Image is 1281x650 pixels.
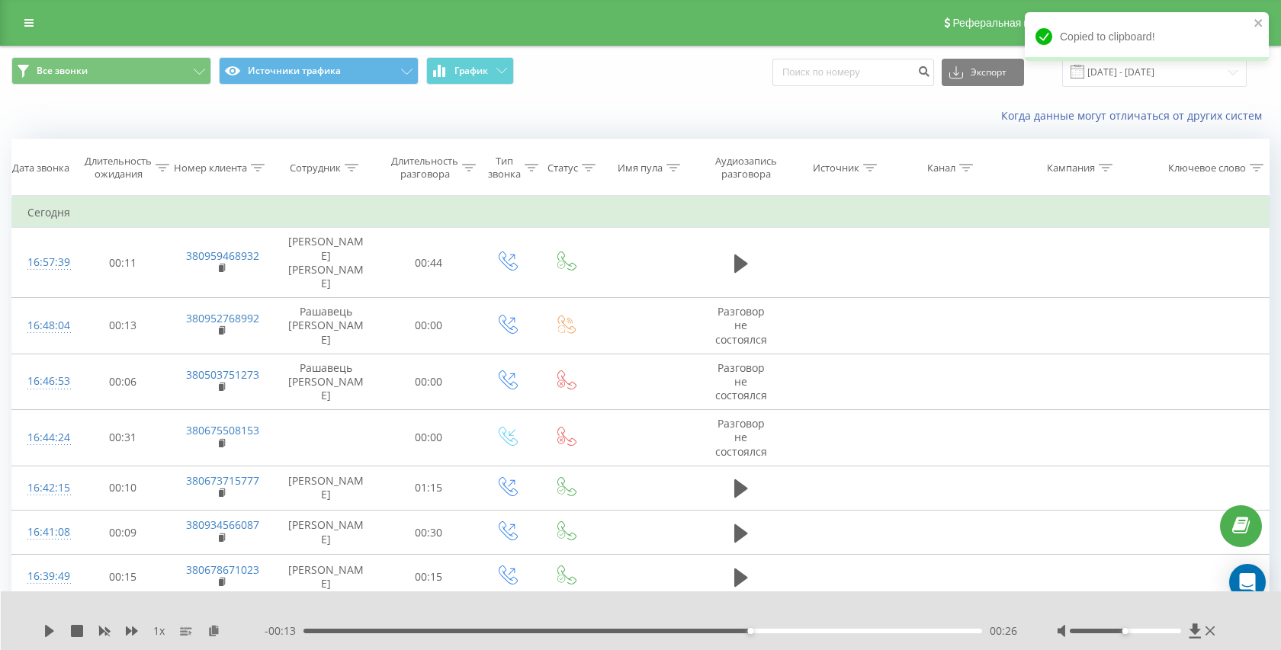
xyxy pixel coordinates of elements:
button: Экспорт [942,59,1024,86]
div: 16:48:04 [27,311,59,341]
td: 00:06 [74,354,171,410]
div: Источник [813,162,859,175]
span: 1 x [153,623,165,639]
td: 00:09 [74,511,171,555]
button: График [426,57,514,85]
div: Статус [547,162,578,175]
span: - 00:13 [265,623,303,639]
div: Дата звонка [12,162,69,175]
div: Номер клиента [174,162,247,175]
td: Рашавець [PERSON_NAME] [271,354,380,410]
a: 380678671023 [186,562,259,577]
div: 16:57:39 [27,248,59,277]
a: 380503751273 [186,367,259,382]
div: 16:41:08 [27,517,59,547]
a: Когда данные могут отличаться от других систем [1001,108,1270,123]
td: [PERSON_NAME] [271,466,380,510]
td: 00:11 [74,228,171,298]
div: Канал [927,162,955,175]
td: 00:44 [380,228,477,298]
td: Сегодня [12,197,1270,228]
td: [PERSON_NAME] [PERSON_NAME] [271,228,380,298]
div: Accessibility label [747,628,753,634]
a: 380959468932 [186,248,259,263]
span: Разговор не состоялся [715,360,767,402]
td: 00:00 [380,410,477,466]
a: 380673715777 [186,473,259,488]
span: Все звонки [37,65,88,77]
td: 00:15 [380,555,477,599]
span: Разговор не состоялся [715,304,767,346]
div: Тип звонка [488,155,521,181]
div: Длительность разговора [391,155,458,181]
td: Рашавець [PERSON_NAME] [271,298,380,354]
div: Имя пула [618,162,663,175]
div: 16:46:53 [27,367,59,396]
div: Open Intercom Messenger [1229,564,1266,600]
td: 01:15 [380,466,477,510]
span: График [454,66,488,76]
div: Copied to clipboard! [1025,12,1269,61]
span: Реферальная программа [952,17,1077,29]
span: Разговор не состоялся [715,416,767,458]
a: 380934566087 [186,517,259,532]
td: [PERSON_NAME] [271,555,380,599]
span: 00:26 [990,623,1017,639]
td: 00:30 [380,511,477,555]
input: Поиск по номеру [772,59,934,86]
div: Сотрудник [290,162,341,175]
td: 00:15 [74,555,171,599]
button: Источники трафика [219,57,419,85]
a: 380675508153 [186,423,259,437]
div: Accessibility label [1122,628,1128,634]
button: close [1254,17,1264,31]
td: 00:00 [380,298,477,354]
td: [PERSON_NAME] [271,511,380,555]
td: 00:10 [74,466,171,510]
div: Ключевое слово [1168,162,1246,175]
td: 00:31 [74,410,171,466]
button: Все звонки [11,57,211,85]
div: Аудиозапись разговора [708,155,784,181]
div: Кампания [1047,162,1095,175]
td: 00:13 [74,298,171,354]
div: Длительность ожидания [85,155,152,181]
td: 00:00 [380,354,477,410]
div: 16:39:49 [27,562,59,591]
a: 380952768992 [186,311,259,325]
div: 16:42:15 [27,473,59,503]
div: 16:44:24 [27,423,59,453]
